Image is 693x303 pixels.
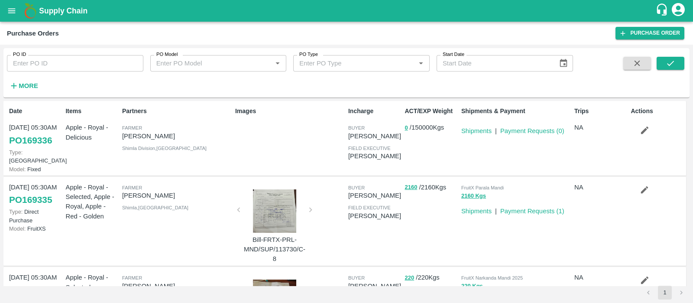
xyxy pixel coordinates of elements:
[348,125,365,130] span: buyer
[405,273,457,283] p: / 220 Kgs
[65,273,118,292] p: Apple - Royal - Selected
[461,275,523,280] span: FruitX Narkanda Mandi 2025
[22,2,39,20] img: logo
[405,273,414,283] button: 220
[7,55,143,72] input: Enter PO ID
[348,185,365,190] span: buyer
[122,185,142,190] span: Farmer
[2,1,22,21] button: open drawer
[348,131,401,141] p: [PERSON_NAME]
[122,146,207,151] span: Shimla Division , [GEOGRAPHIC_DATA]
[9,133,52,148] a: PO169336
[13,51,26,58] label: PO ID
[122,107,232,116] p: Partners
[348,107,401,116] p: Incharge
[153,58,270,69] input: Enter PO Model
[492,123,497,136] div: |
[348,151,401,161] p: [PERSON_NAME]
[9,225,26,232] span: Model:
[500,208,564,215] a: Payment Requests (1)
[574,123,627,132] p: NA
[348,275,365,280] span: buyer
[9,166,26,173] span: Model:
[461,107,571,116] p: Shipments & Payment
[122,205,188,210] span: Shimla , [GEOGRAPHIC_DATA]
[9,149,23,156] span: Type:
[640,286,690,300] nav: pagination navigation
[461,185,504,190] span: FruitX Parala Mandi
[492,203,497,216] div: |
[437,55,552,72] input: Start Date
[65,123,118,142] p: Apple - Royal - Delicious
[9,192,52,208] a: PO169335
[9,182,62,192] p: [DATE] 05:30AM
[9,208,62,224] p: Direct Purchase
[574,273,627,282] p: NA
[122,125,142,130] span: Farmer
[156,51,178,58] label: PO Model
[299,51,318,58] label: PO Type
[405,123,408,133] button: 0
[9,283,52,298] a: PO169334
[122,191,232,200] p: [PERSON_NAME]
[272,58,283,69] button: Open
[348,211,401,221] p: [PERSON_NAME]
[65,182,118,221] p: Apple - Royal - Selected, Apple - Royal, Apple - Red - Golden
[39,7,87,15] b: Supply Chain
[9,123,62,132] p: [DATE] 05:30AM
[7,78,40,93] button: More
[405,123,457,133] p: / 150000 Kgs
[65,107,118,116] p: Items
[461,208,492,215] a: Shipments
[574,182,627,192] p: NA
[9,225,62,233] p: FruitXS
[348,205,391,210] span: field executive
[658,286,672,300] button: page 1
[500,127,564,134] a: Payment Requests (0)
[9,148,62,165] p: [GEOGRAPHIC_DATA]
[405,182,417,192] button: 2160
[461,127,492,134] a: Shipments
[122,275,142,280] span: Farmer
[405,182,457,192] p: / 2160 Kgs
[461,281,483,291] button: 220 Kgs
[555,55,572,72] button: Choose date
[461,191,486,201] button: 2160 Kgs
[348,191,401,200] p: [PERSON_NAME]
[9,273,62,282] p: [DATE] 05:30AM
[235,107,345,116] p: Images
[296,58,413,69] input: Enter PO Type
[415,58,427,69] button: Open
[631,107,683,116] p: Actions
[7,28,59,39] div: Purchase Orders
[405,107,457,116] p: ACT/EXP Weight
[122,131,232,141] p: [PERSON_NAME]
[19,82,38,89] strong: More
[9,209,23,215] span: Type:
[9,107,62,116] p: Date
[348,146,391,151] span: field executive
[574,107,627,116] p: Trips
[39,5,655,17] a: Supply Chain
[670,2,686,20] div: account of current user
[9,165,62,173] p: Fixed
[615,27,684,39] a: Purchase Order
[443,51,464,58] label: Start Date
[122,281,232,291] p: [PERSON_NAME]
[655,3,670,19] div: customer-support
[348,281,401,291] p: [PERSON_NAME]
[242,235,307,264] p: Bill-FRTX-PRL-MND/SUP/113730/C-8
